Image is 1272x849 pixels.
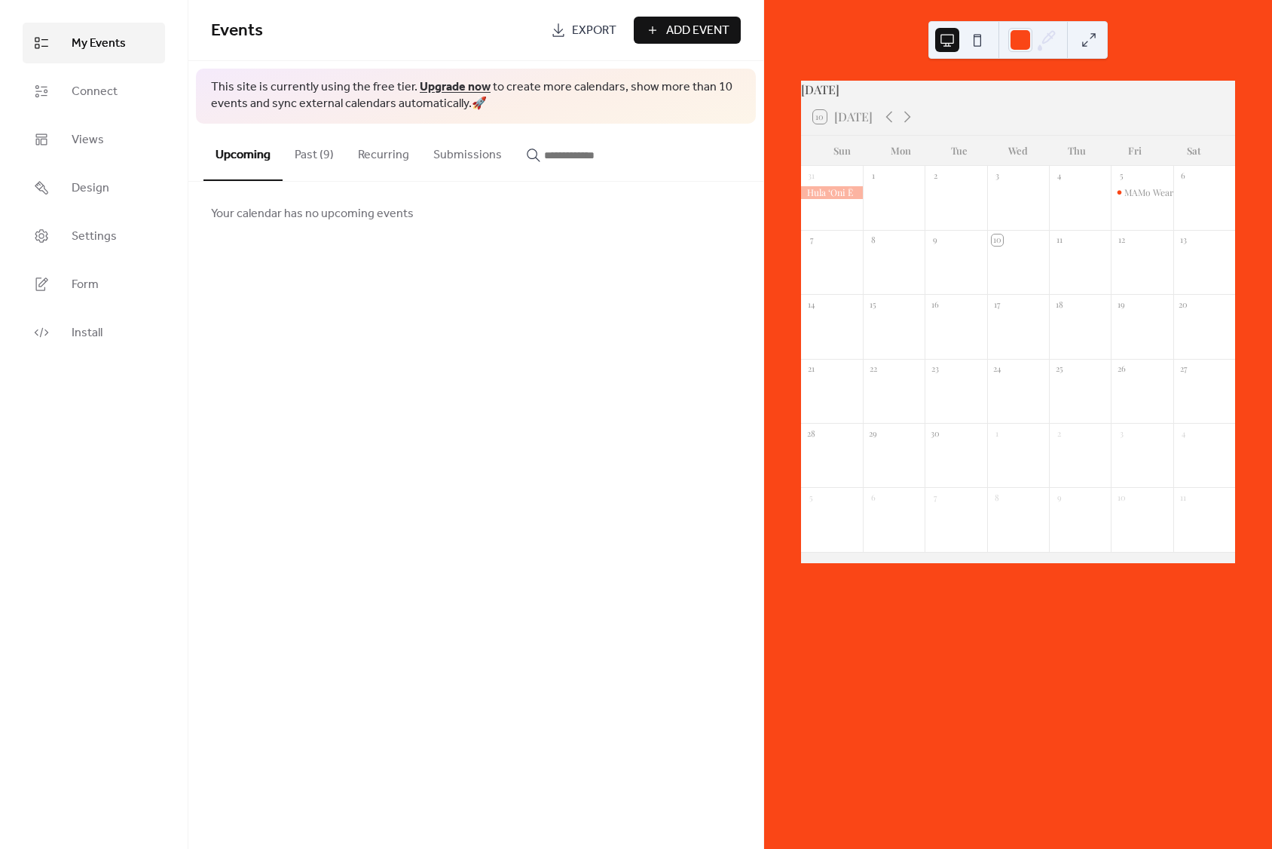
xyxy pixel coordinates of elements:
[1115,492,1127,503] div: 10
[1178,234,1189,246] div: 13
[929,428,940,439] div: 30
[806,428,817,439] div: 28
[806,492,817,503] div: 5
[1053,170,1065,182] div: 4
[420,75,491,99] a: Upgrade now
[72,228,117,246] span: Settings
[867,299,879,310] div: 15
[72,35,126,53] span: My Events
[72,276,99,294] span: Form
[23,312,165,353] a: Install
[72,131,104,149] span: Views
[992,492,1003,503] div: 8
[992,428,1003,439] div: 1
[346,124,421,179] button: Recurring
[1053,428,1065,439] div: 2
[572,22,616,40] span: Export
[992,170,1003,182] div: 3
[666,22,729,40] span: Add Event
[929,170,940,182] div: 2
[992,299,1003,310] div: 17
[23,216,165,256] a: Settings
[421,124,514,179] button: Submissions
[930,136,989,166] div: Tue
[929,492,940,503] div: 7
[989,136,1047,166] div: Wed
[211,14,263,48] span: Events
[867,492,879,503] div: 6
[801,186,863,199] div: Hula ʻOni Ē
[203,124,283,181] button: Upcoming
[1115,428,1127,439] div: 3
[1047,136,1106,166] div: Thu
[801,81,1235,99] div: [DATE]
[1053,299,1065,310] div: 18
[1178,170,1189,182] div: 6
[1111,186,1173,199] div: MAMo Wearable Art Show
[992,363,1003,375] div: 24
[1053,234,1065,246] div: 11
[872,136,931,166] div: Mon
[634,17,741,44] button: Add Event
[211,205,414,223] span: Your calendar has no upcoming events
[867,234,879,246] div: 8
[806,299,817,310] div: 14
[540,17,628,44] a: Export
[806,170,817,182] div: 31
[283,124,346,179] button: Past (9)
[929,299,940,310] div: 16
[1178,299,1189,310] div: 20
[1178,492,1189,503] div: 11
[929,234,940,246] div: 9
[23,119,165,160] a: Views
[72,324,102,342] span: Install
[806,363,817,375] div: 21
[23,167,165,208] a: Design
[1106,136,1165,166] div: Fri
[1115,299,1127,310] div: 19
[992,234,1003,246] div: 10
[867,170,879,182] div: 1
[1178,428,1189,439] div: 4
[23,23,165,63] a: My Events
[72,179,109,198] span: Design
[23,71,165,112] a: Connect
[1053,492,1065,503] div: 9
[867,428,879,439] div: 29
[1053,363,1065,375] div: 25
[806,234,817,246] div: 7
[1115,234,1127,246] div: 12
[1115,363,1127,375] div: 26
[1124,186,1229,199] div: MAMo Wearable Art Show
[1115,170,1127,182] div: 5
[211,79,741,113] span: This site is currently using the free tier. to create more calendars, show more than 10 events an...
[1164,136,1223,166] div: Sat
[23,264,165,305] a: Form
[72,83,118,101] span: Connect
[813,136,872,166] div: Sun
[1178,363,1189,375] div: 27
[929,363,940,375] div: 23
[867,363,879,375] div: 22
